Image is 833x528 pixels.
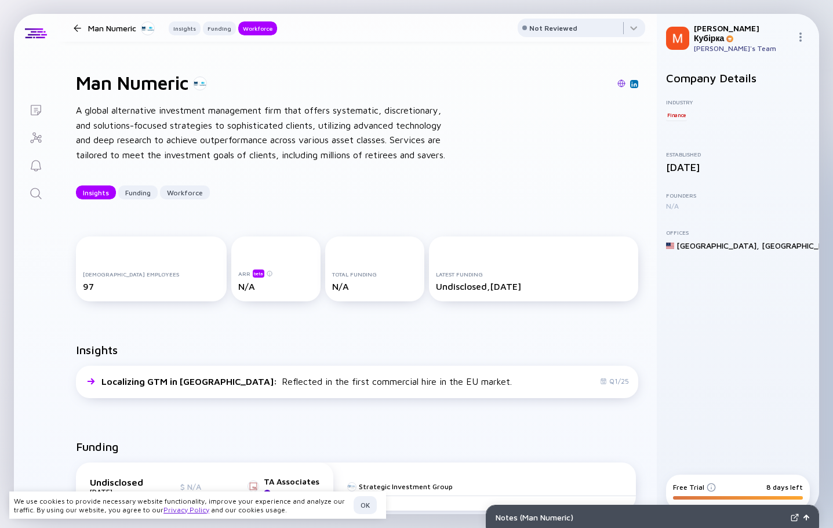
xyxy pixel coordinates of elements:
div: ARR [238,269,313,278]
div: 8 days left [766,483,803,491]
button: Workforce [238,21,277,35]
div: $ N/A [180,482,215,491]
img: Menu [796,32,805,42]
div: N/A [666,202,810,210]
div: Undisclosed [90,477,148,487]
div: Q1/25 [600,377,629,385]
div: Free Trial [673,483,716,491]
div: Latest Funding [436,271,631,278]
a: Strategic Investment Group [347,482,453,491]
div: Finance [666,109,687,121]
div: Insights [76,184,116,202]
button: Insights [76,185,116,199]
h1: Man Numeric [76,72,188,94]
div: N/A [238,281,313,292]
img: United States Flag [666,242,674,250]
div: Funding [203,23,236,34]
div: Undisclosed, [DATE] [436,281,631,292]
div: Offices [666,229,810,236]
div: Workforce [238,23,277,34]
div: Workforce [160,184,210,202]
a: Search [14,179,57,206]
button: Workforce [160,185,210,199]
button: Insights [169,21,201,35]
button: Funding [118,185,158,199]
a: Investor Map [14,123,57,151]
div: Reflected in the first commercial hire in the EU market. [101,376,512,387]
img: Микола Profile Picture [666,27,689,50]
h2: Funding [76,440,119,453]
div: beta [253,270,264,278]
div: Notes ( Man Numeric ) [496,512,786,522]
button: OK [354,496,377,514]
div: [GEOGRAPHIC_DATA] , [676,241,759,250]
h2: Company Details [666,71,810,85]
div: TA Associates [264,476,319,486]
a: Reminders [14,151,57,179]
div: 97 [83,281,220,292]
img: Man Numeric Linkedin Page [631,81,637,87]
div: Funding [118,184,158,202]
div: N/A [332,281,417,292]
span: Localizing GTM in [GEOGRAPHIC_DATA] : [101,376,279,387]
a: TA AssociatesLeader [248,476,319,497]
div: Not Reviewed [529,24,577,32]
a: Privacy Policy [163,505,209,514]
div: [DEMOGRAPHIC_DATA] Employees [83,271,220,278]
div: Total Funding [332,271,417,278]
button: Funding [203,21,236,35]
img: Expand Notes [791,514,799,522]
div: Strategic Investment Group [359,482,453,491]
div: A global alternative investment management firm that offers systematic, discretionary, and soluti... [76,103,447,162]
div: [PERSON_NAME]'s Team [694,44,791,53]
div: [DATE] [666,161,810,173]
div: Industry [666,99,810,105]
div: Man Numeric [88,21,155,35]
a: Lists [14,95,57,123]
div: [DATE] [90,487,148,496]
img: Man Numeric Website [617,79,625,88]
img: Open Notes [803,515,809,520]
div: Leader [272,490,290,497]
div: Established [666,151,810,158]
div: Insights [169,23,201,34]
h2: Insights [76,343,118,356]
div: [PERSON_NAME] Кубірка [694,23,791,43]
div: We use cookies to provide necessary website functionality, improve your experience and analyze ou... [14,497,349,514]
div: Founders [666,192,810,199]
